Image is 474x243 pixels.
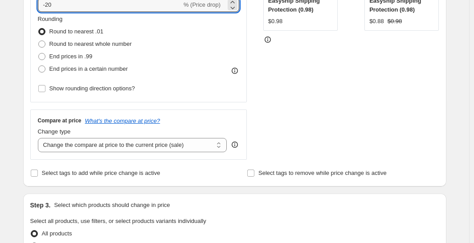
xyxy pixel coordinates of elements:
span: Select all products, use filters, or select products variants individually [30,218,206,224]
h2: Step 3. [30,201,51,210]
div: help [230,140,239,149]
span: Select tags to remove while price change is active [258,170,387,176]
span: Round to nearest whole number [49,40,132,47]
span: Select tags to add while price change is active [42,170,160,176]
span: Change type [38,128,71,135]
div: $0.88 [369,17,384,26]
strike: $0.98 [388,17,402,26]
button: What's the compare at price? [85,117,160,124]
div: $0.98 [268,17,283,26]
span: End prices in a certain number [49,65,128,72]
span: End prices in .99 [49,53,93,60]
span: Show rounding direction options? [49,85,135,92]
span: Round to nearest .01 [49,28,103,35]
span: Rounding [38,16,63,22]
p: Select which products should change in price [54,201,170,210]
span: % (Price drop) [184,1,221,8]
h3: Compare at price [38,117,82,124]
span: All products [42,230,72,237]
